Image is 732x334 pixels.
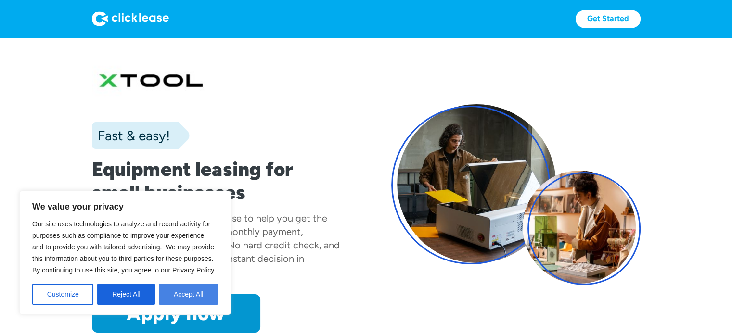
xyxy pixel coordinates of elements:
[92,11,169,26] img: Logo
[97,284,155,305] button: Reject All
[32,201,218,212] p: We value your privacy
[576,10,641,28] a: Get Started
[92,158,341,204] h1: Equipment leasing for small businesses
[159,284,218,305] button: Accept All
[32,220,216,274] span: Our site uses technologies to analyze and record activity for purposes such as compliance to impr...
[19,191,231,315] div: We value your privacy
[32,284,93,305] button: Customize
[92,126,170,145] div: Fast & easy!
